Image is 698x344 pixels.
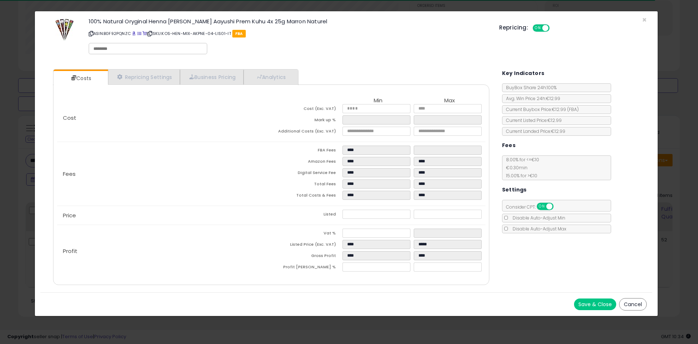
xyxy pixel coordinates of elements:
[57,171,271,177] p: Fees
[533,25,542,31] span: ON
[499,25,528,31] h5: Repricing:
[502,157,539,179] span: 8.00 % for <= €10
[271,251,342,262] td: Gross Profit
[502,106,579,112] span: Current Buybox Price:
[549,25,560,31] span: OFF
[271,229,342,240] td: Vat %
[619,298,647,311] button: Cancel
[271,240,342,251] td: Listed Price (Exc. VAT)
[143,31,147,36] a: Your listing only
[57,115,271,121] p: Cost
[537,203,546,210] span: ON
[567,106,579,112] span: ( FBA )
[414,98,485,104] th: Max
[509,215,565,221] span: Disable Auto-Adjust Min
[108,70,180,84] a: Repricing Settings
[502,141,516,150] h5: Fees
[232,30,246,37] span: FBA
[55,19,74,40] img: 51TLpOAz0LL._SL60_.jpg
[271,191,342,202] td: Total Costs & Fees
[89,28,488,39] p: ASIN: B0F92PQNZC | SKU: KOS-HEN-MIX-AKPNE-04-LIS01-IT
[244,70,297,84] a: Analytics
[502,84,557,91] span: BuyBox Share 24h: 100%
[502,95,560,102] span: Avg. Win Price 24h: €12.99
[502,173,537,179] span: 15.00 % for > €10
[271,127,342,138] td: Additional Costs (Exc. VAT)
[502,128,565,134] span: Current Landed Price: €12.99
[502,117,562,123] span: Current Listed Price: €12.99
[502,165,527,171] span: €0.30 min
[271,210,342,221] td: Listed
[574,298,616,310] button: Save & Close
[57,248,271,254] p: Profit
[271,179,342,191] td: Total Fees
[57,213,271,218] p: Price
[271,115,342,127] td: Mark up %
[180,70,244,84] a: Business Pricing
[509,226,566,232] span: Disable Auto-Adjust Max
[89,19,488,24] h3: 100% Natural Oryginal Henna [PERSON_NAME] Aayushi Prem Kuhu 4x 25g Marron Naturel
[132,31,136,36] a: BuyBox page
[271,168,342,179] td: Digital Service Fee
[642,15,647,25] span: ×
[271,146,342,157] td: FBA Fees
[502,69,545,78] h5: Key Indicators
[342,98,414,104] th: Min
[137,31,141,36] a: All offer listings
[502,204,563,210] span: Consider CPT:
[552,203,564,210] span: OFF
[271,157,342,168] td: Amazon Fees
[271,104,342,115] td: Cost (Exc. VAT)
[502,185,527,194] h5: Settings
[271,262,342,274] td: Profit [PERSON_NAME] %
[552,106,579,112] span: €12.99
[53,71,107,86] a: Costs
